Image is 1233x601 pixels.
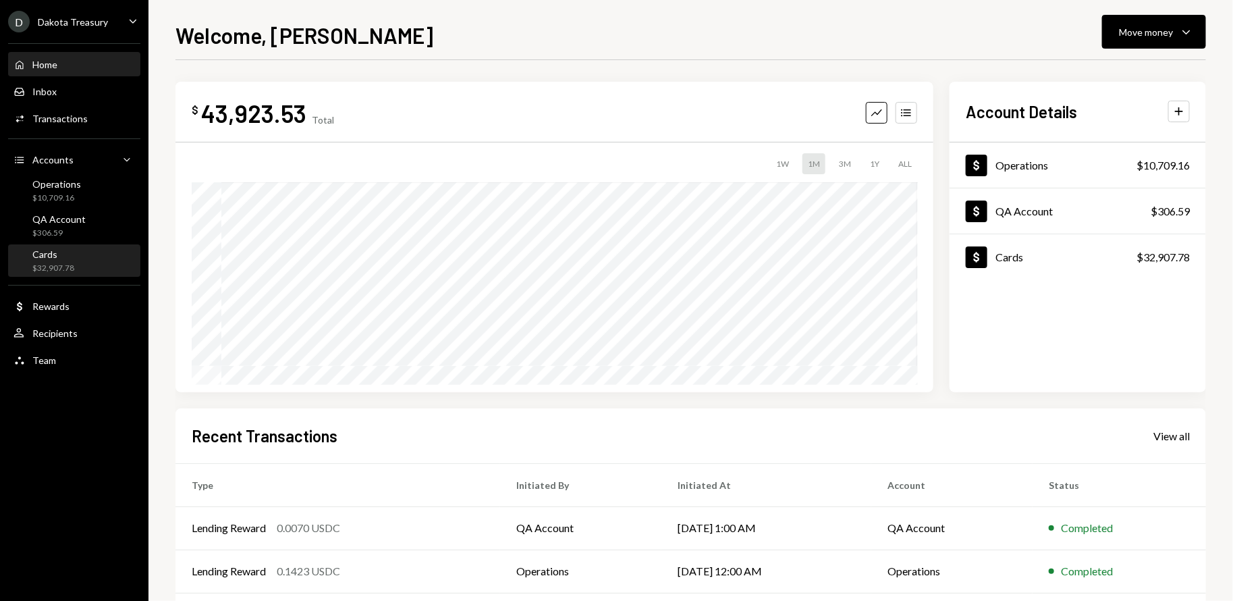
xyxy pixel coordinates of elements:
[661,463,871,506] th: Initiated At
[1153,428,1190,443] a: View all
[950,142,1206,188] a: Operations$10,709.16
[201,98,306,128] div: 43,923.53
[995,251,1023,263] div: Cards
[950,234,1206,280] a: Cards$32,907.78
[661,506,871,550] td: [DATE] 1:00 AM
[500,506,661,550] td: QA Account
[32,228,86,239] div: $306.59
[32,355,56,366] div: Team
[32,263,74,274] div: $32,907.78
[995,205,1053,217] div: QA Account
[802,153,825,174] div: 1M
[8,174,140,207] a: Operations$10,709.16
[8,244,140,277] a: Cards$32,907.78
[500,463,661,506] th: Initiated By
[32,154,74,165] div: Accounts
[871,550,1033,593] td: Operations
[32,86,57,97] div: Inbox
[192,103,198,117] div: $
[1153,429,1190,443] div: View all
[1119,25,1173,39] div: Move money
[175,22,433,49] h1: Welcome, [PERSON_NAME]
[1061,520,1113,536] div: Completed
[32,249,74,260] div: Cards
[32,59,57,70] div: Home
[771,153,794,174] div: 1W
[8,321,140,345] a: Recipients
[192,520,266,536] div: Lending Reward
[1061,563,1113,579] div: Completed
[8,348,140,372] a: Team
[865,153,885,174] div: 1Y
[1102,15,1206,49] button: Move money
[8,209,140,242] a: QA Account$306.59
[8,147,140,172] a: Accounts
[32,113,88,124] div: Transactions
[32,213,86,225] div: QA Account
[8,11,30,32] div: D
[871,463,1033,506] th: Account
[8,294,140,318] a: Rewards
[312,114,334,126] div: Total
[833,153,856,174] div: 3M
[32,178,81,190] div: Operations
[995,159,1048,172] div: Operations
[966,101,1077,123] h2: Account Details
[192,425,337,447] h2: Recent Transactions
[500,550,661,593] td: Operations
[950,188,1206,234] a: QA Account$306.59
[893,153,917,174] div: ALL
[8,52,140,76] a: Home
[661,550,871,593] td: [DATE] 12:00 AM
[8,79,140,103] a: Inbox
[871,506,1033,550] td: QA Account
[192,563,266,579] div: Lending Reward
[32,300,70,312] div: Rewards
[1136,249,1190,265] div: $32,907.78
[175,463,500,506] th: Type
[1151,203,1190,219] div: $306.59
[8,106,140,130] a: Transactions
[277,563,340,579] div: 0.1423 USDC
[32,328,78,339] div: Recipients
[1033,463,1206,506] th: Status
[38,16,108,28] div: Dakota Treasury
[277,520,340,536] div: 0.0070 USDC
[1136,157,1190,174] div: $10,709.16
[32,192,81,204] div: $10,709.16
